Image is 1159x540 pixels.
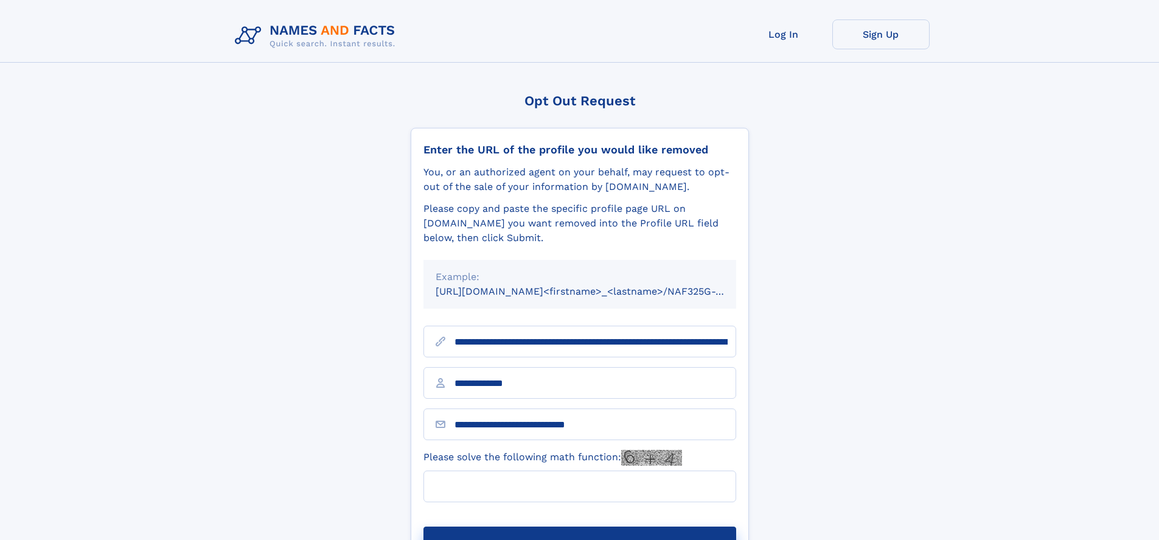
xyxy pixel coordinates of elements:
[423,165,736,194] div: You, or an authorized agent on your behalf, may request to opt-out of the sale of your informatio...
[230,19,405,52] img: Logo Names and Facts
[735,19,832,49] a: Log In
[436,270,724,284] div: Example:
[411,93,749,108] div: Opt Out Request
[423,450,682,466] label: Please solve the following math function:
[423,143,736,156] div: Enter the URL of the profile you would like removed
[832,19,930,49] a: Sign Up
[423,202,736,245] div: Please copy and paste the specific profile page URL on [DOMAIN_NAME] you want removed into the Pr...
[436,286,759,297] small: [URL][DOMAIN_NAME]<firstname>_<lastname>/NAF325G-xxxxxxxx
